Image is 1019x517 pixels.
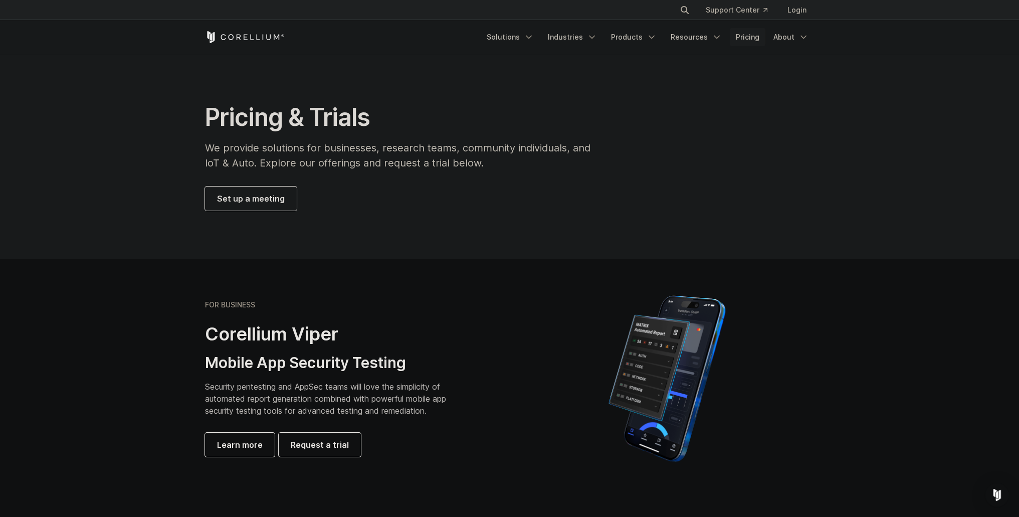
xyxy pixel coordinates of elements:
a: Pricing [730,28,765,46]
button: Search [676,1,694,19]
span: Request a trial [291,439,349,451]
h6: FOR BUSINESS [205,300,255,309]
a: About [767,28,814,46]
span: Learn more [217,439,263,451]
span: Set up a meeting [217,193,285,205]
div: Open Intercom Messenger [985,483,1009,507]
a: Learn more [205,433,275,457]
div: Navigation Menu [481,28,814,46]
a: Products [605,28,663,46]
a: Solutions [481,28,540,46]
h1: Pricing & Trials [205,102,604,132]
a: Set up a meeting [205,187,297,211]
a: Support Center [698,1,775,19]
a: Corellium Home [205,31,285,43]
img: Corellium MATRIX automated report on iPhone showing app vulnerability test results across securit... [591,291,742,466]
h3: Mobile App Security Testing [205,354,462,373]
p: We provide solutions for businesses, research teams, community individuals, and IoT & Auto. Explo... [205,140,604,170]
h2: Corellium Viper [205,323,462,346]
a: Request a trial [279,433,361,457]
p: Security pentesting and AppSec teams will love the simplicity of automated report generation comb... [205,381,462,417]
a: Industries [542,28,603,46]
div: Navigation Menu [668,1,814,19]
a: Resources [665,28,728,46]
a: Login [779,1,814,19]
